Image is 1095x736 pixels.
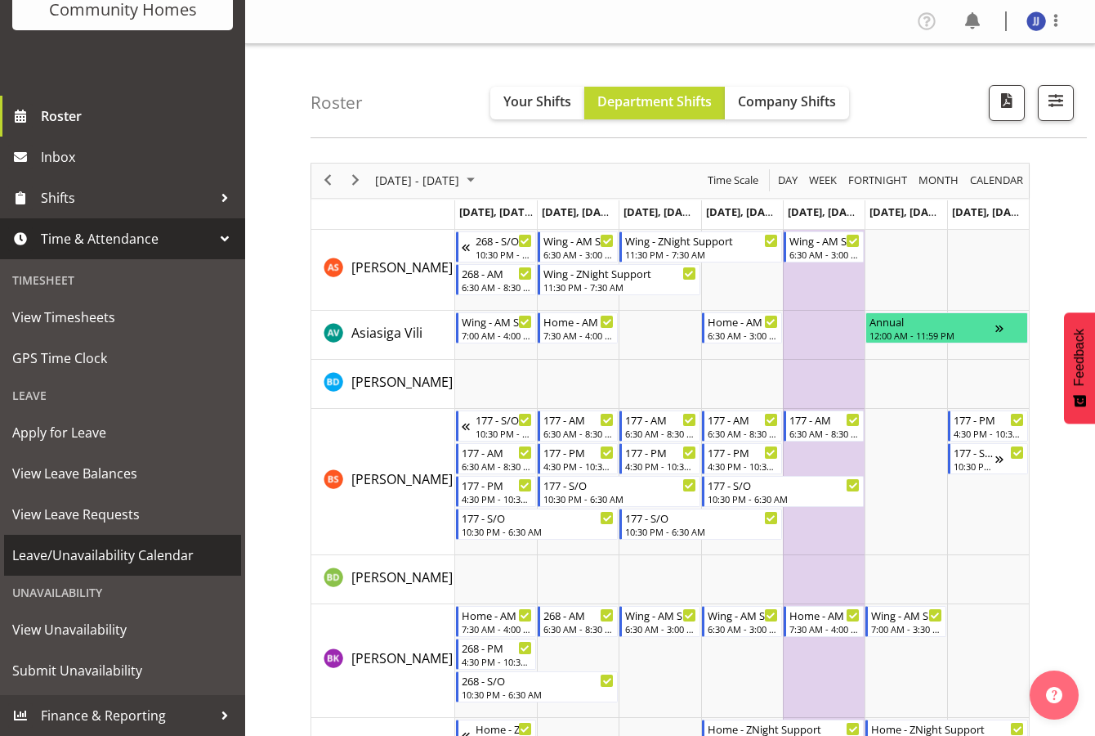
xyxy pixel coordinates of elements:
[954,460,995,473] div: 10:30 PM - 6:30 AM
[619,606,699,637] div: Brijesh (BK) Kachhadiya"s event - Wing - AM Support 1 Begin From Wednesday, October 22, 2025 at 6...
[543,622,614,635] div: 6:30 AM - 8:30 AM
[538,443,618,474] div: Billie Sothern"s event - 177 - PM Begin From Tuesday, October 21, 2025 at 4:30:00 PM GMT+13:00 En...
[619,231,782,263] div: Arshdeep Singh"s event - Wing - ZNight Support Begin From Wednesday, October 22, 2025 at 11:30:00...
[543,313,614,330] div: Home - AM Support 3
[948,411,1028,442] div: Billie Sothern"s event - 177 - PM Begin From Sunday, October 26, 2025 at 4:30:00 PM GMT+13:00 End...
[543,248,614,261] div: 6:30 AM - 3:00 PM
[12,461,233,486] span: View Leave Balances
[369,164,485,198] div: October 20 - 26, 2025
[456,639,536,670] div: Brijesh (BK) Kachhadiya"s event - 268 - PM Begin From Monday, October 20, 2025 at 4:30:00 PM GMT+...
[4,379,241,412] div: Leave
[351,372,453,392] a: [PERSON_NAME]
[543,607,614,623] div: 268 - AM
[311,555,455,604] td: Billie-Rose Dunlop resource
[948,443,1028,474] div: Billie Sothern"s event - 177 - S/O Begin From Sunday, October 26, 2025 at 10:30:00 PM GMT+13:00 E...
[456,312,536,343] div: Asiasiga Vili"s event - Wing - AM Support 2 Begin From Monday, October 20, 2025 at 7:00:00 AM GMT...
[311,311,455,360] td: Asiasiga Vili resource
[342,164,369,198] div: next period
[625,411,695,428] div: 177 - AM
[4,338,241,379] a: GPS Time Clock
[789,622,860,635] div: 7:30 AM - 4:00 PM
[41,145,237,169] span: Inbox
[869,329,995,342] div: 12:00 AM - 11:59 PM
[543,444,614,460] div: 177 - PM
[456,231,536,263] div: Arshdeep Singh"s event - 268 - S/O Begin From Sunday, October 19, 2025 at 10:30:00 PM GMT+13:00 E...
[625,427,695,440] div: 6:30 AM - 8:30 AM
[738,92,836,110] span: Company Shifts
[702,312,782,343] div: Asiasiga Vili"s event - Home - AM Support 2 Begin From Thursday, October 23, 2025 at 6:30:00 AM G...
[462,509,615,526] div: 177 - S/O
[12,346,233,370] span: GPS Time Clock
[788,204,870,219] span: [DATE], [DATE]
[538,606,618,637] div: Brijesh (BK) Kachhadiya"s event - 268 - AM Begin From Tuesday, October 21, 2025 at 6:30:00 AM GMT...
[708,492,860,505] div: 10:30 PM - 6:30 AM
[869,313,995,330] div: Annual
[351,568,453,586] span: [PERSON_NAME]
[543,329,614,342] div: 7:30 AM - 4:00 PM
[708,460,778,473] div: 4:30 PM - 10:30 PM
[702,606,782,637] div: Brijesh (BK) Kachhadiya"s event - Wing - AM Support 1 Begin From Thursday, October 23, 2025 at 6:...
[917,170,960,191] span: Month
[543,477,696,493] div: 177 - S/O
[12,305,233,330] span: View Timesheets
[4,494,241,535] a: View Leave Requests
[775,170,801,191] button: Timeline Day
[456,671,619,702] div: Brijesh (BK) Kachhadiya"s event - 268 - S/O Begin From Monday, October 20, 2025 at 10:30:00 PM GM...
[708,329,778,342] div: 6:30 AM - 3:00 PM
[871,607,941,623] div: Wing - AM Support 2
[968,170,1026,191] button: Month
[456,264,536,295] div: Arshdeep Singh"s event - 268 - AM Begin From Monday, October 20, 2025 at 6:30:00 AM GMT+13:00 End...
[807,170,838,191] span: Week
[4,297,241,338] a: View Timesheets
[543,411,614,428] div: 177 - AM
[459,204,534,219] span: [DATE], [DATE]
[846,170,910,191] button: Fortnight
[490,87,584,119] button: Your Shifts
[865,312,1028,343] div: Asiasiga Vili"s event - Annual Begin From Saturday, October 25, 2025 at 12:00:00 AM GMT+13:00 End...
[351,649,585,667] span: [PERSON_NAME] (BK) [PERSON_NAME]
[476,248,532,261] div: 10:30 PM - 6:30 AM
[12,617,233,642] span: View Unavailability
[351,258,453,277] a: [PERSON_NAME]
[351,470,453,488] span: [PERSON_NAME]
[989,85,1025,121] button: Download a PDF of the roster according to the set date range.
[351,324,422,342] span: Asiasiga Vili
[351,373,453,391] span: [PERSON_NAME]
[311,93,363,112] h4: Roster
[373,170,461,191] span: [DATE] - [DATE]
[503,92,571,110] span: Your Shifts
[538,476,700,507] div: Billie Sothern"s event - 177 - S/O Begin From Tuesday, October 21, 2025 at 10:30:00 PM GMT+13:00 ...
[708,427,778,440] div: 6:30 AM - 8:30 AM
[462,265,532,281] div: 268 - AM
[317,170,339,191] button: Previous
[4,650,241,691] a: Submit Unavailability
[345,170,367,191] button: Next
[456,411,536,442] div: Billie Sothern"s event - 177 - S/O Begin From Sunday, October 19, 2025 at 10:30:00 PM GMT+13:00 E...
[538,231,618,263] div: Arshdeep Singh"s event - Wing - AM Support 1 Begin From Tuesday, October 21, 2025 at 6:30:00 AM G...
[462,525,615,538] div: 10:30 PM - 6:30 AM
[776,170,799,191] span: Day
[705,170,762,191] button: Time Scale
[625,525,778,538] div: 10:30 PM - 6:30 AM
[543,460,614,473] div: 4:30 PM - 10:30 PM
[462,492,532,505] div: 4:30 PM - 10:30 PM
[456,509,619,540] div: Billie Sothern"s event - 177 - S/O Begin From Monday, October 20, 2025 at 10:30:00 PM GMT+13:00 E...
[4,576,241,609] div: Unavailability
[708,477,860,493] div: 177 - S/O
[12,420,233,445] span: Apply for Leave
[708,622,778,635] div: 6:30 AM - 3:00 PM
[784,411,864,442] div: Billie Sothern"s event - 177 - AM Begin From Friday, October 24, 2025 at 6:30:00 AM GMT+13:00 End...
[311,409,455,555] td: Billie Sothern resource
[784,231,864,263] div: Arshdeep Singh"s event - Wing - AM Support 1 Begin From Friday, October 24, 2025 at 6:30:00 AM GM...
[543,280,696,294] div: 11:30 PM - 7:30 AM
[462,460,532,473] div: 6:30 AM - 8:30 AM
[625,607,695,623] div: Wing - AM Support 1
[954,411,1024,428] div: 177 - PM
[462,444,532,460] div: 177 - AM
[351,648,585,668] a: [PERSON_NAME] (BK) [PERSON_NAME]
[456,606,536,637] div: Brijesh (BK) Kachhadiya"s event - Home - AM Support 3 Begin From Monday, October 20, 2025 at 7:30...
[847,170,909,191] span: Fortnight
[476,232,532,249] div: 268 - S/O
[456,443,536,474] div: Billie Sothern"s event - 177 - AM Begin From Monday, October 20, 2025 at 6:30:00 AM GMT+13:00 End...
[12,502,233,527] span: View Leave Requests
